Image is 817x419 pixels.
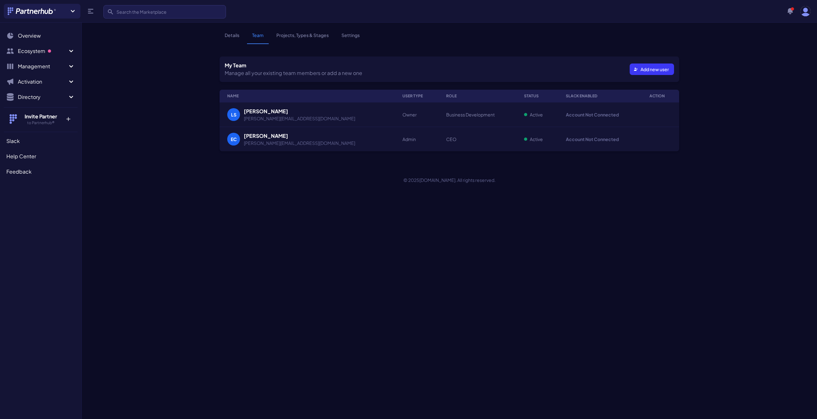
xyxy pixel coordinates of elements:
span: Directory [18,93,67,101]
th: Name [220,90,395,102]
p: Manage all your existing team members or add a new one [225,69,362,77]
th: Status [516,90,558,102]
span: Overview [18,32,41,40]
img: user photo [800,6,811,16]
button: Activation [4,75,78,88]
div: [PERSON_NAME] [244,132,355,140]
h5: to Partnerhub® [20,120,61,125]
td: Owner [395,102,438,127]
img: Partnerhub® Logo [8,7,56,15]
td: Admin [395,127,438,152]
button: Directory [4,91,78,103]
div: [PERSON_NAME][EMAIL_ADDRESS][DOMAIN_NAME] [244,115,355,122]
div: Account Not Connected [566,111,634,118]
td: CEO [438,127,516,152]
td: Business Development [438,102,516,127]
span: Slack [6,137,20,145]
th: Role [438,90,516,102]
input: Search the Marketplace [103,5,226,19]
a: Feedback [4,165,78,178]
span: Management [18,63,67,70]
div: Account Not Connected [566,136,634,142]
div: Active [524,111,551,118]
p: + [61,113,75,123]
a: Help Center [4,150,78,163]
a: [DOMAIN_NAME] [419,177,455,183]
a: Team [247,32,269,44]
span: Ecosystem [18,47,67,55]
a: Overview [4,29,78,42]
h4: Invite Partner [20,113,61,120]
a: Details [220,32,244,44]
div: Active [524,136,551,142]
p: © 2025 . All rights reserved. [82,177,817,183]
th: Action [642,90,679,102]
p: EC [231,136,237,142]
p: LS [231,111,236,118]
button: Invite Partner to Partnerhub® + [4,107,78,131]
button: Add new user [630,64,674,75]
a: Settings [336,32,365,44]
div: [PERSON_NAME] [244,108,355,115]
span: Help Center [6,153,36,160]
span: Feedback [6,168,32,176]
span: Activation [18,78,67,86]
button: Management [4,60,78,73]
th: User Type [395,90,438,102]
th: Slack Enabled [558,90,642,102]
div: [PERSON_NAME][EMAIL_ADDRESS][DOMAIN_NAME] [244,140,355,146]
a: Slack [4,135,78,147]
button: Ecosystem [4,45,78,57]
a: Projects, Types & Stages [271,32,334,44]
h5: My Team [225,62,358,69]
